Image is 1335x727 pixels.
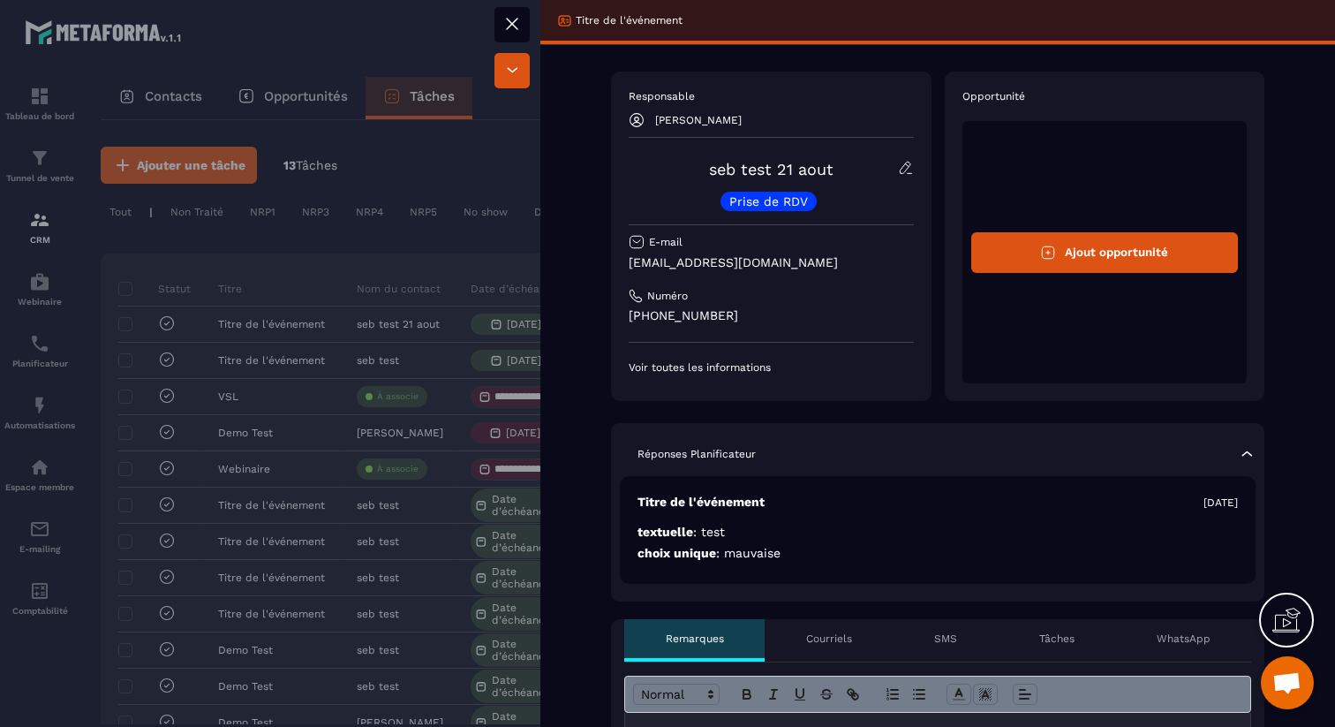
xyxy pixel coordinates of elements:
[971,232,1239,273] button: Ajout opportunité
[647,289,688,303] p: Numéro
[637,447,756,461] p: Réponses Planificateur
[729,195,808,208] p: Prise de RDV
[1203,496,1238,510] p: [DATE]
[637,494,765,511] p: Titre de l'événement
[629,254,914,271] p: [EMAIL_ADDRESS][DOMAIN_NAME]
[716,546,781,560] span: : mauvaise
[649,235,683,249] p: E-mail
[629,360,914,375] p: Voir toutes les informations
[629,307,914,324] p: [PHONE_NUMBER]
[666,632,724,646] p: Remarques
[693,525,725,539] span: : test
[1157,632,1211,646] p: WhatsApp
[576,13,683,27] p: Titre de l'événement
[934,632,957,646] p: SMS
[709,160,833,178] a: seb test 21 aout
[962,89,1248,103] p: Opportunité
[637,524,1238,541] p: textuelle
[629,89,914,103] p: Responsable
[655,114,742,126] p: [PERSON_NAME]
[806,632,852,646] p: Courriels
[637,545,1238,562] p: choix unique
[1039,632,1075,646] p: Tâches
[1261,656,1314,709] a: Ouvrir le chat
